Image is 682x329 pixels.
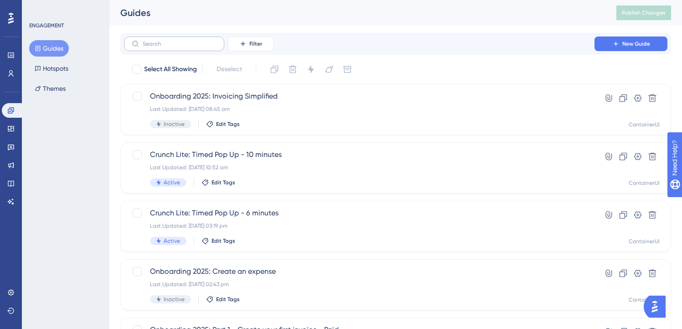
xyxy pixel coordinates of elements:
span: Filter [249,40,262,47]
span: Select All Showing [144,64,197,75]
span: Inactive [164,296,185,303]
span: New Guide [622,40,650,47]
iframe: UserGuiding AI Assistant Launcher [644,293,671,320]
div: Last Updated: [DATE] 02:43 pm [150,281,568,288]
span: Edit Tags [212,179,235,186]
button: Edit Tags [206,120,240,128]
div: ContainerUI [629,121,660,128]
div: ContainerUI [629,296,660,303]
span: Active [164,179,180,186]
button: New Guide [594,37,667,51]
span: Onboarding 2025: Invoicing Simplified [150,91,568,102]
button: Filter [228,37,274,51]
button: Hotspots [29,60,74,77]
input: Search [143,41,217,47]
button: Edit Tags [201,179,235,186]
span: Crunch Lite: Timed Pop Up - 6 minutes [150,208,568,219]
div: ContainerUI [629,179,660,187]
span: Crunch Lite: Timed Pop Up - 10 minutes [150,149,568,160]
button: Themes [29,80,71,97]
span: Edit Tags [216,120,240,128]
button: Edit Tags [201,237,235,245]
span: Inactive [164,120,185,128]
span: Onboarding 2025: Create an expense [150,266,568,277]
span: Publish Changes [622,9,666,16]
span: Deselect [217,64,242,75]
span: Active [164,237,180,245]
div: Last Updated: [DATE] 10:52 am [150,164,568,171]
button: Edit Tags [206,296,240,303]
button: Publish Changes [616,5,671,20]
span: Edit Tags [212,237,235,245]
span: Need Help? [21,2,57,13]
button: Guides [29,40,69,57]
span: Edit Tags [216,296,240,303]
div: ENGAGEMENT [29,22,64,29]
button: Deselect [208,61,250,78]
div: Guides [120,6,594,19]
div: Last Updated: [DATE] 03:19 pm [150,222,568,230]
div: Last Updated: [DATE] 08:45 am [150,105,568,113]
div: ContainerUI [629,238,660,245]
